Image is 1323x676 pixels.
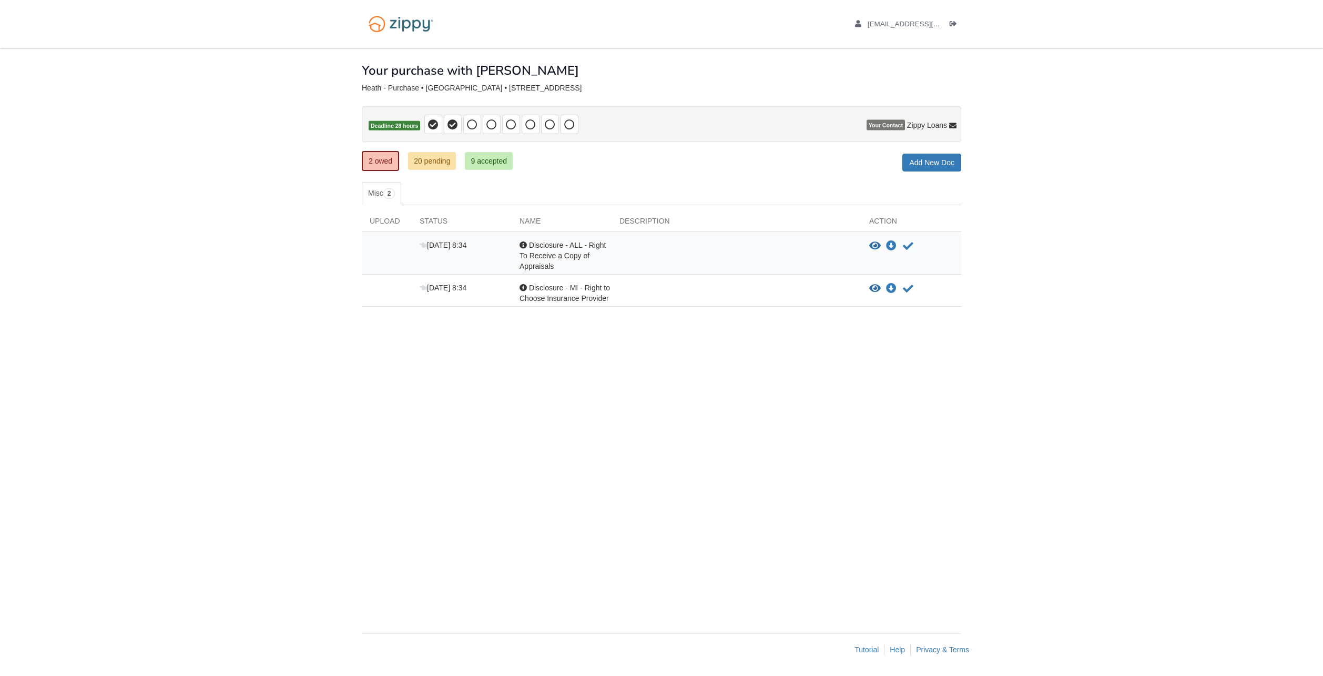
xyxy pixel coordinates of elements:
span: kenzieheath06@gmail.com [868,20,988,28]
span: Zippy Loans [907,120,947,130]
a: Add New Doc [902,154,961,171]
a: 9 accepted [465,152,513,170]
div: Status [412,216,512,231]
a: 20 pending [408,152,456,170]
span: [DATE] 8:34 [420,284,466,292]
div: Upload [362,216,412,231]
span: Disclosure - MI - Right to Choose Insurance Provider [520,284,610,302]
span: Deadline 28 hours [369,121,420,131]
div: Action [861,216,961,231]
span: Disclosure - ALL - Right To Receive a Copy of Appraisals [520,241,606,270]
span: Your Contact [867,120,905,130]
a: Download Disclosure - MI - Right to Choose Insurance Provider [886,285,897,293]
h1: Your purchase with [PERSON_NAME] [362,64,579,77]
span: 2 [383,188,395,199]
a: Log out [950,20,961,31]
span: [DATE] 8:34 [420,241,466,249]
a: Download Disclosure - ALL - Right To Receive a Copy of Appraisals [886,242,897,250]
a: 2 owed [362,151,399,171]
button: Acknowledge receipt of document [902,282,914,295]
img: Logo [362,11,440,37]
div: Name [512,216,612,231]
a: Help [890,645,905,654]
button: Acknowledge receipt of document [902,240,914,253]
a: edit profile [855,20,988,31]
div: Heath - Purchase • [GEOGRAPHIC_DATA] • [STREET_ADDRESS] [362,84,961,93]
button: View Disclosure - MI - Right to Choose Insurance Provider [869,284,881,294]
a: Privacy & Terms [916,645,969,654]
button: View Disclosure - ALL - Right To Receive a Copy of Appraisals [869,241,881,251]
a: Misc [362,182,401,205]
a: Tutorial [854,645,879,654]
div: Description [612,216,861,231]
